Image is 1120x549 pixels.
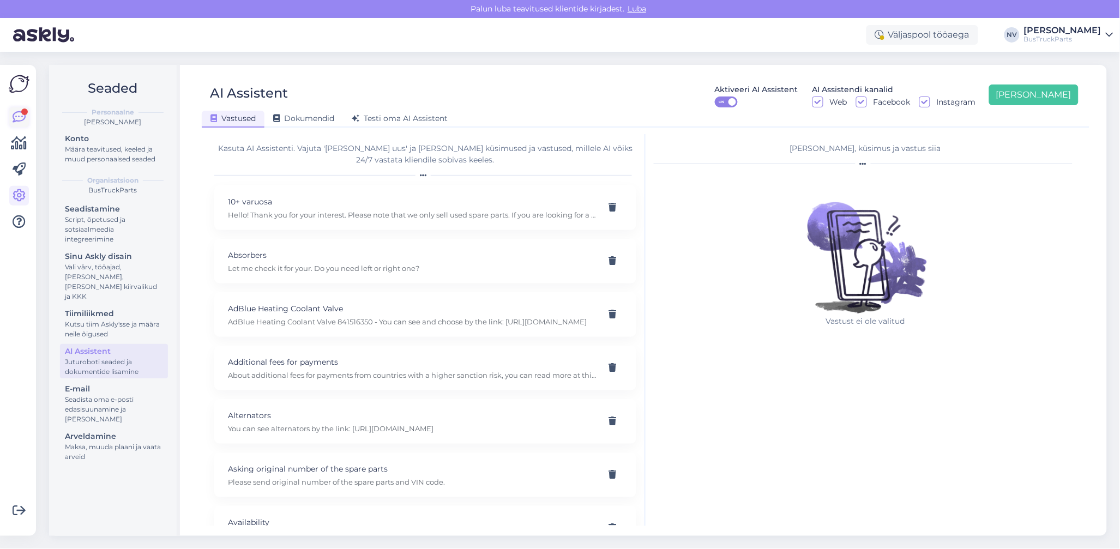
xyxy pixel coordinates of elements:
[58,117,168,127] div: [PERSON_NAME]
[228,210,597,220] p: Hello! Thank you for your interest. Please note that we only sell used spare parts. If you are lo...
[65,319,163,339] div: Kutsu tiim Askly'sse ja määra neile õigused
[654,143,1077,154] div: [PERSON_NAME], küsimus ja vastus siia
[214,399,636,444] div: AlternatorsYou can see alternators by the link: [URL][DOMAIN_NAME]
[60,202,168,246] a: SeadistamineScript, õpetused ja sotsiaalmeedia integreerimine
[214,143,636,166] div: Kasuta AI Assistenti. Vajuta '[PERSON_NAME] uus' ja [PERSON_NAME] küsimused ja vastused, millele ...
[87,176,139,185] b: Organisatsioon
[273,113,334,123] span: Dokumendid
[65,442,163,462] div: Maksa, muuda plaani ja vaata arveid
[214,185,636,230] div: 10+ varuosaHello! Thank you for your interest. Please note that we only sell used spare parts. If...
[812,84,894,96] div: AI Assistendi kanalid
[1004,27,1020,43] div: NV
[794,174,936,316] img: No qna
[210,113,256,123] span: Vastused
[214,292,636,337] div: AdBlue Heating Coolant ValveAdBlue Heating Coolant Valve 841516350 - You can see and choose by th...
[1024,26,1113,44] a: [PERSON_NAME]BusTruckParts
[352,113,448,123] span: Testi oma AI Assistent
[228,317,597,327] p: AdBlue Heating Coolant Valve 841516350 - You can see and choose by the link: [URL][DOMAIN_NAME]
[228,303,597,315] p: AdBlue Heating Coolant Valve
[228,263,597,273] p: Let me check it for your. Do you need left or right one?
[1024,26,1101,35] div: [PERSON_NAME]
[715,97,728,107] span: ON
[60,131,168,166] a: KontoMäära teavitused, keeled ja muud personaalsed seaded
[989,85,1079,105] button: [PERSON_NAME]
[65,262,163,301] div: Vali värv, tööajad, [PERSON_NAME], [PERSON_NAME] kiirvalikud ja KKK
[60,382,168,426] a: E-mailSeadista oma e-posti edasisuunamine ja [PERSON_NAME]
[228,249,597,261] p: Absorbers
[228,516,597,528] p: Availability
[214,239,636,283] div: AbsorbersLet me check it for your. Do you need left or right one?
[214,346,636,390] div: Additional fees for paymentsAbout additional fees for payments from countries with a higher sanct...
[866,25,978,45] div: Väljaspool tööaega
[214,453,636,497] div: Asking original number of the spare partsPlease send original number of the spare parts and VIN c...
[228,424,597,433] p: You can see alternators by the link: [URL][DOMAIN_NAME]
[210,83,288,107] div: AI Assistent
[92,107,134,117] b: Personaalne
[9,74,29,94] img: Askly Logo
[58,78,168,99] h2: Seaded
[65,203,163,215] div: Seadistamine
[58,185,168,195] div: BusTruckParts
[65,215,163,244] div: Script, õpetused ja sotsiaalmeedia integreerimine
[228,370,597,380] p: About additional fees for payments from countries with a higher sanction risk, you can read more ...
[715,84,798,96] div: Aktiveeri AI Assistent
[65,251,163,262] div: Sinu Askly disain
[228,196,597,208] p: 10+ varuosa
[930,96,976,107] label: Instagram
[228,356,597,368] p: Additional fees for payments
[1024,35,1101,44] div: BusTruckParts
[228,477,597,487] p: Please send original number of the spare parts and VIN code.
[65,383,163,395] div: E-mail
[60,249,168,303] a: Sinu Askly disainVali värv, tööajad, [PERSON_NAME], [PERSON_NAME] kiirvalikud ja KKK
[60,344,168,378] a: AI AssistentJuturoboti seaded ja dokumentide lisamine
[624,4,649,14] span: Luba
[65,144,163,164] div: Määra teavitused, keeled ja muud personaalsed seaded
[65,395,163,424] div: Seadista oma e-posti edasisuunamine ja [PERSON_NAME]
[65,357,163,377] div: Juturoboti seaded ja dokumentide lisamine
[823,96,847,107] label: Web
[65,431,163,442] div: Arveldamine
[794,316,936,327] p: Vastust ei ole valitud
[867,96,911,107] label: Facebook
[228,409,597,421] p: Alternators
[65,308,163,319] div: Tiimiliikmed
[228,463,597,475] p: Asking original number of the spare parts
[60,306,168,341] a: TiimiliikmedKutsu tiim Askly'sse ja määra neile õigused
[60,429,168,463] a: ArveldamineMaksa, muuda plaani ja vaata arveid
[65,346,163,357] div: AI Assistent
[65,133,163,144] div: Konto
